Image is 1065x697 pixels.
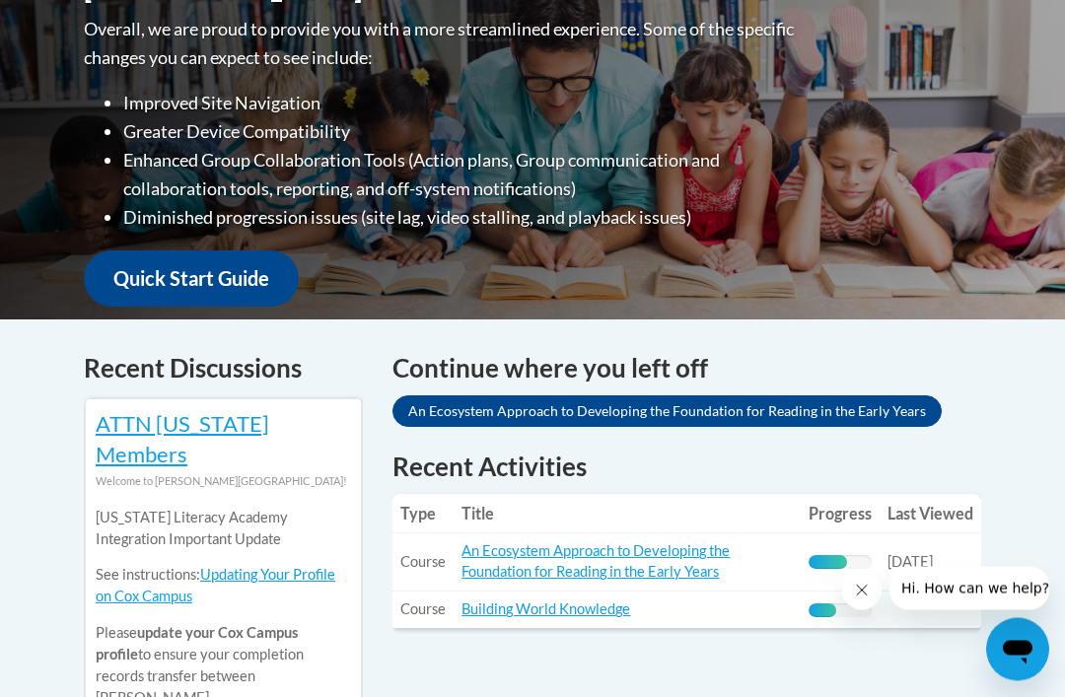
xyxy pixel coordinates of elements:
[84,350,363,388] h4: Recent Discussions
[123,147,799,204] li: Enhanced Group Collaboration Tools (Action plans, Group communication and collaboration tools, re...
[887,554,933,571] span: [DATE]
[400,554,446,571] span: Course
[392,450,981,485] h1: Recent Activities
[801,495,880,534] th: Progress
[461,601,630,618] a: Building World Knowledge
[392,396,942,428] a: An Ecosystem Approach to Developing the Foundation for Reading in the Early Years
[96,508,351,551] p: [US_STATE] Literacy Academy Integration Important Update
[809,556,847,570] div: Progress, %
[400,601,446,618] span: Course
[96,567,335,605] a: Updating Your Profile on Cox Campus
[123,204,799,233] li: Diminished progression issues (site lag, video stalling, and playback issues)
[123,90,799,118] li: Improved Site Navigation
[96,565,351,608] p: See instructions:
[461,543,730,581] a: An Ecosystem Approach to Developing the Foundation for Reading in the Early Years
[392,495,454,534] th: Type
[454,495,801,534] th: Title
[809,604,836,618] div: Progress, %
[986,618,1049,681] iframe: Button to launch messaging window
[889,567,1049,610] iframe: Message from company
[84,16,799,73] p: Overall, we are proud to provide you with a more streamlined experience. Some of the specific cha...
[84,251,299,308] a: Quick Start Guide
[96,625,298,663] b: update your Cox Campus profile
[96,471,351,493] div: Welcome to [PERSON_NAME][GEOGRAPHIC_DATA]!
[123,118,799,147] li: Greater Device Compatibility
[392,350,981,388] h4: Continue where you left off
[842,571,882,610] iframe: Close message
[96,411,269,468] a: ATTN [US_STATE] Members
[880,495,981,534] th: Last Viewed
